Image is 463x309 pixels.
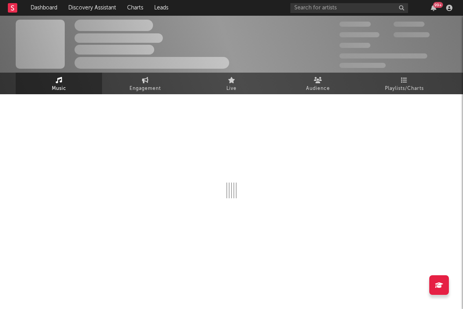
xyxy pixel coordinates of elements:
span: Jump Score: 85.0 [339,63,386,68]
span: Music [52,84,66,93]
a: Live [188,73,275,94]
span: 100,000 [394,22,425,27]
span: 100,000 [339,43,370,48]
span: Live [226,84,237,93]
a: Engagement [102,73,188,94]
span: Audience [306,84,330,93]
span: 300,000 [339,22,371,27]
span: 1,000,000 [394,32,430,37]
input: Search for artists [290,3,408,13]
a: Music [16,73,102,94]
a: Playlists/Charts [361,73,447,94]
div: 99 + [433,2,443,8]
button: 99+ [431,5,436,11]
span: Playlists/Charts [385,84,424,93]
a: Audience [275,73,361,94]
span: 50,000,000 Monthly Listeners [339,53,427,59]
span: Engagement [129,84,161,93]
span: 50,000,000 [339,32,379,37]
